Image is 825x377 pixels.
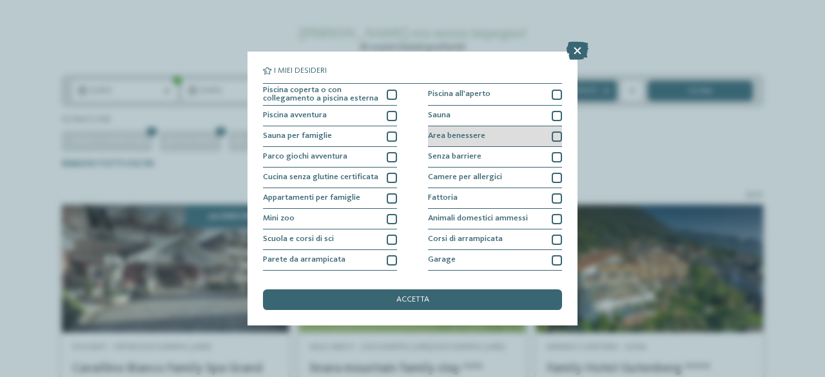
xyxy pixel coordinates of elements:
span: Garage [428,256,456,264]
span: Piscina coperta o con collegamento a piscina esterna [263,86,379,103]
span: Senza barriere [428,153,481,161]
span: Parete da arrampicata [263,256,345,264]
span: Area benessere [428,132,485,140]
span: Piscina avventura [263,111,327,120]
span: Sauna [428,111,451,120]
span: Corsi di arrampicata [428,235,503,244]
span: Piscina all'aperto [428,90,490,99]
span: Cucina senza glutine certificata [263,173,378,182]
span: Fattoria [428,194,458,202]
span: Parco giochi avventura [263,153,347,161]
span: I miei desideri [274,67,327,75]
span: Sauna per famiglie [263,132,332,140]
span: Appartamenti per famiglie [263,194,360,202]
span: Animali domestici ammessi [428,215,528,223]
span: Mini zoo [263,215,295,223]
span: accetta [396,296,429,304]
span: Scuola e corsi di sci [263,235,334,244]
span: Camere per allergici [428,173,502,182]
